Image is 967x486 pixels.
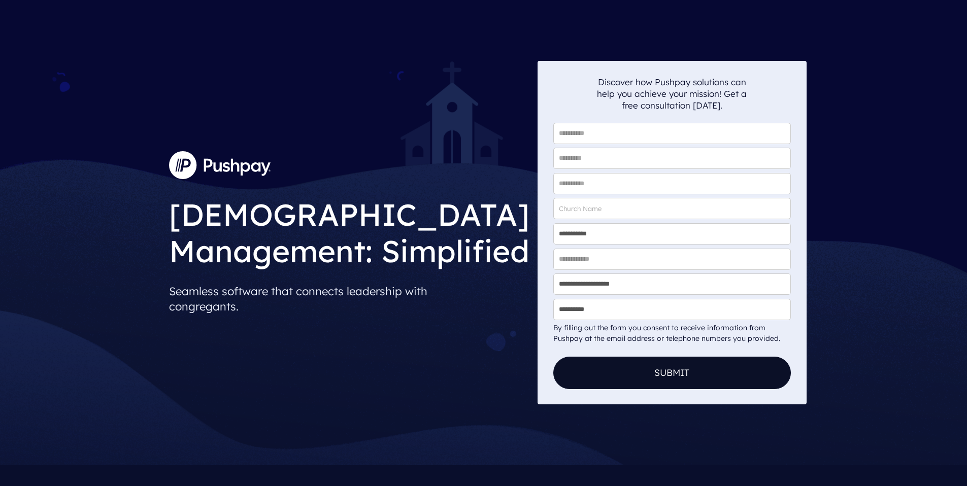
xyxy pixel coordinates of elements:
p: Discover how Pushpay solutions can help you achieve your mission! Get a free consultation [DATE]. [597,76,747,111]
p: Seamless software that connects leadership with congregants. [169,280,529,318]
div: By filling out the form you consent to receive information from Pushpay at the email address or t... [553,323,791,344]
input: Church Name [553,198,791,219]
h1: [DEMOGRAPHIC_DATA] Management: Simplified [169,188,529,272]
button: Submit [553,357,791,389]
